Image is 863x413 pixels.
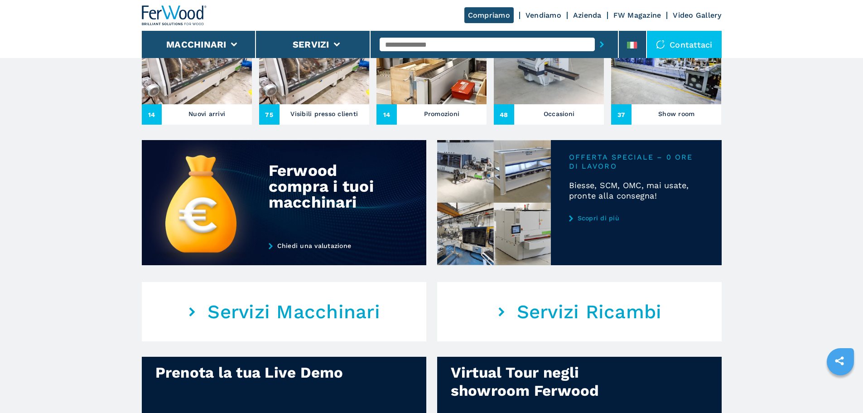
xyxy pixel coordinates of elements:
span: 48 [494,104,514,125]
button: Servizi [293,39,329,50]
h3: Visibili presso clienti [290,107,358,120]
h3: Promozioni [424,107,460,120]
img: Nuovi arrivi [142,32,252,104]
a: Compriamo [464,7,514,23]
h3: Nuovi arrivi [188,107,225,120]
a: Show room37Show room [611,32,721,125]
span: 75 [259,104,280,125]
img: Visibili presso clienti [259,32,369,104]
img: Promozioni [376,32,487,104]
a: Scopri di più [569,214,704,222]
span: 37 [611,104,632,125]
iframe: Chat [824,372,856,406]
a: Visibili presso clienti75Visibili presso clienti [259,32,369,125]
a: Occasioni48Occasioni [494,32,604,125]
em: Servizi Ricambi [517,301,662,323]
a: Servizi Macchinari [142,282,426,341]
a: Servizi Ricambi [437,282,722,341]
img: Ferwood compra i tuoi macchinari [142,140,426,265]
img: Occasioni [494,32,604,104]
a: Azienda [573,11,602,19]
img: Biesse, SCM, OMC, mai usate, pronte alla consegna! [437,140,551,265]
div: Virtual Tour negli showroom Ferwood [451,364,656,400]
button: Macchinari [166,39,227,50]
a: Video Gallery [673,11,721,19]
img: Ferwood [142,5,207,25]
a: FW Magazine [613,11,661,19]
em: Servizi Macchinari [207,301,380,323]
a: Chiedi una valutazione [269,242,394,249]
h3: Show room [658,107,694,120]
img: Show room [611,32,721,104]
a: Vendiamo [526,11,561,19]
span: 14 [142,104,162,125]
a: sharethis [828,350,851,372]
div: Prenota la tua Live Demo [155,364,361,382]
span: 14 [376,104,397,125]
div: Ferwood compra i tuoi macchinari [269,163,387,210]
h3: Occasioni [544,107,574,120]
a: Nuovi arrivi14Nuovi arrivi [142,32,252,125]
button: submit-button [595,34,609,55]
a: Promozioni14Promozioni [376,32,487,125]
img: Contattaci [656,40,665,49]
div: Contattaci [647,31,722,58]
